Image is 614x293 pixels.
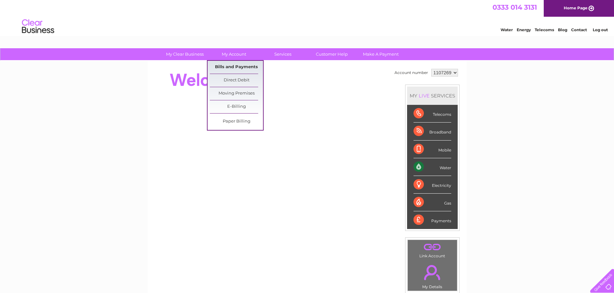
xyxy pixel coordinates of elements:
[571,27,587,32] a: Contact
[417,93,431,99] div: LIVE
[210,87,263,100] a: Moving Premises
[407,260,457,291] td: My Details
[22,17,54,36] img: logo.png
[492,3,537,11] a: 0333 014 3131
[558,27,567,32] a: Blog
[414,141,451,158] div: Mobile
[409,261,455,284] a: .
[210,74,263,87] a: Direct Debit
[414,194,451,211] div: Gas
[210,100,263,113] a: E-Billing
[407,240,457,260] td: Link Account
[158,48,211,60] a: My Clear Business
[155,4,460,31] div: Clear Business is a trading name of Verastar Limited (registered in [GEOGRAPHIC_DATA] No. 3667643...
[593,27,608,32] a: Log out
[414,176,451,194] div: Electricity
[207,48,260,60] a: My Account
[305,48,358,60] a: Customer Help
[409,242,455,253] a: .
[414,123,451,140] div: Broadband
[501,27,513,32] a: Water
[407,87,458,105] div: MY SERVICES
[517,27,531,32] a: Energy
[210,61,263,74] a: Bills and Payments
[414,105,451,123] div: Telecoms
[535,27,554,32] a: Telecoms
[414,158,451,176] div: Water
[354,48,407,60] a: Make A Payment
[256,48,309,60] a: Services
[210,115,263,128] a: Paper Billing
[393,67,430,78] td: Account number
[414,211,451,229] div: Payments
